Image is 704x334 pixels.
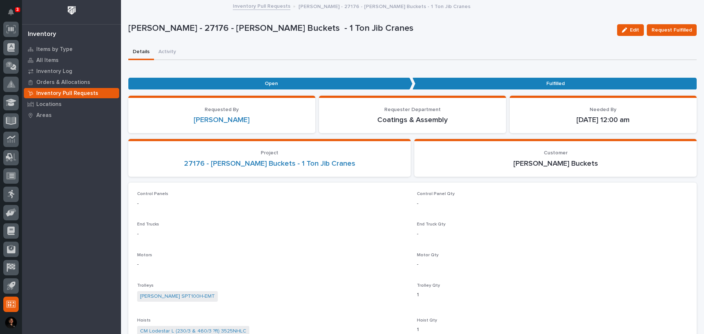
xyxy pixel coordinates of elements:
[384,107,441,112] span: Requester Department
[22,99,121,110] a: Locations
[137,261,408,268] p: -
[544,150,568,155] span: Customer
[194,115,250,124] a: [PERSON_NAME]
[137,283,154,288] span: Trolleys
[16,7,19,12] p: 3
[22,66,121,77] a: Inventory Log
[417,253,439,257] span: Motor Qty
[417,230,688,238] p: -
[647,24,697,36] button: Request Fulfilled
[298,2,470,10] p: [PERSON_NAME] - 27176 - [PERSON_NAME] Buckets - 1 Ton Jib Cranes
[137,318,151,323] span: Hoists
[328,115,497,124] p: Coatings & Assembly
[417,261,688,268] p: -
[140,293,215,300] a: [PERSON_NAME] SPT100H-EMT
[128,45,154,60] button: Details
[417,192,455,196] span: Control Panel Qty
[22,55,121,66] a: All Items
[518,115,688,124] p: [DATE] 12:00 am
[65,4,78,17] img: Workspace Logo
[36,90,98,97] p: Inventory Pull Requests
[652,26,692,34] span: Request Fulfilled
[22,77,121,88] a: Orders & Allocations
[36,101,62,108] p: Locations
[9,9,19,21] div: Notifications3
[630,27,639,33] span: Edit
[412,78,697,90] p: Fulfilled
[417,222,445,227] span: End Truck Qty
[184,159,355,168] a: 27176 - [PERSON_NAME] Buckets - 1 Ton Jib Cranes
[617,24,644,36] button: Edit
[28,30,56,38] div: Inventory
[3,4,19,20] button: Notifications
[36,112,52,119] p: Areas
[3,315,19,330] button: users-avatar
[36,79,90,86] p: Orders & Allocations
[22,88,121,99] a: Inventory Pull Requests
[423,159,688,168] p: [PERSON_NAME] Buckets
[233,1,290,10] a: Inventory Pull Requests
[417,318,437,323] span: Hoist Qty
[261,150,278,155] span: Project
[22,44,121,55] a: Items by Type
[417,291,688,299] p: 1
[137,253,152,257] span: Motors
[36,68,72,75] p: Inventory Log
[36,46,73,53] p: Items by Type
[205,107,239,112] span: Requested By
[154,45,180,60] button: Activity
[128,78,412,90] p: Open
[137,200,408,208] p: -
[36,57,59,64] p: All Items
[417,283,440,288] span: Trolley Qty
[417,200,688,208] p: -
[22,110,121,121] a: Areas
[137,230,408,238] p: -
[137,222,159,227] span: End Trucks
[590,107,616,112] span: Needed By
[137,192,168,196] span: Control Panels
[128,23,611,34] p: [PERSON_NAME] - 27176 - [PERSON_NAME] Buckets - 1 Ton Jib Cranes
[417,326,688,334] p: 1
